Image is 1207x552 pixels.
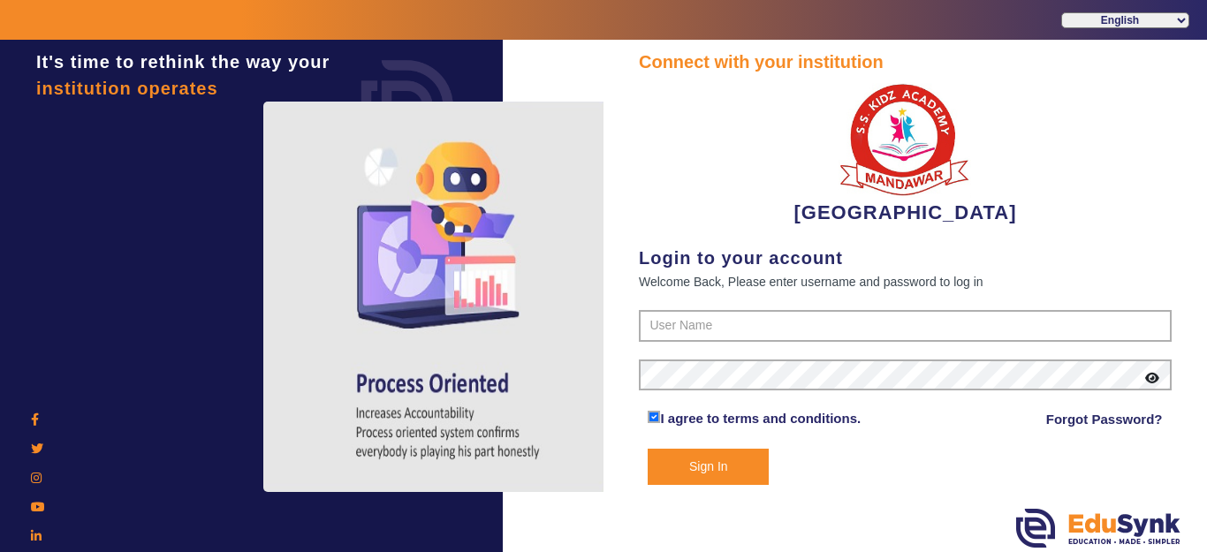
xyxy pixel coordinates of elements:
img: login4.png [263,102,634,492]
button: Sign In [648,449,769,485]
div: Welcome Back, Please enter username and password to log in [639,271,1172,292]
img: b9104f0a-387a-4379-b368-ffa933cda262 [839,75,971,198]
input: User Name [639,310,1172,342]
span: It's time to rethink the way your [36,52,330,72]
img: login.png [341,40,474,172]
a: Forgot Password? [1046,409,1163,430]
div: Connect with your institution [639,49,1172,75]
div: [GEOGRAPHIC_DATA] [639,75,1172,227]
img: edusynk.png [1016,509,1180,548]
span: institution operates [36,79,218,98]
div: Login to your account [639,245,1172,271]
a: I agree to terms and conditions. [660,411,861,426]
